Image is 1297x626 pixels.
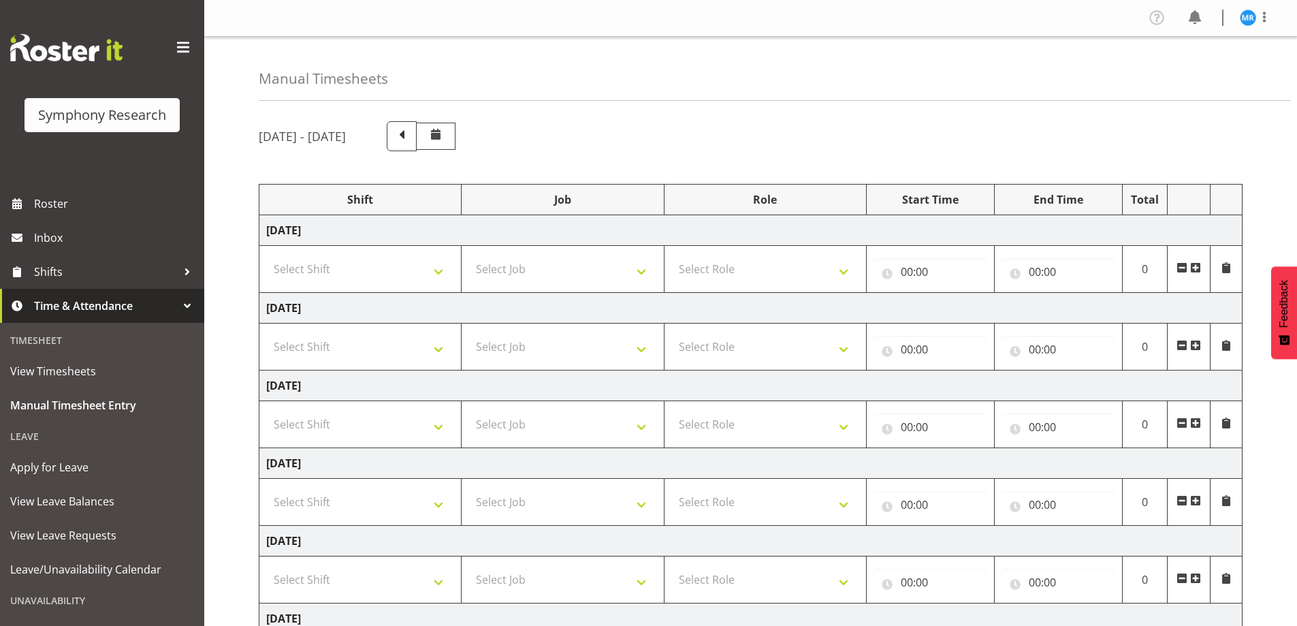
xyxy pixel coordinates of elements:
[10,559,194,580] span: Leave/Unavailability Calendar
[3,450,201,484] a: Apply for Leave
[259,448,1243,479] td: [DATE]
[1271,266,1297,359] button: Feedback - Show survey
[874,569,987,596] input: Click to select...
[10,525,194,546] span: View Leave Requests
[1130,191,1161,208] div: Total
[671,191,859,208] div: Role
[1240,10,1256,26] img: michael-robinson11856.jpg
[874,336,987,363] input: Click to select...
[34,193,197,214] span: Roster
[259,71,388,87] h4: Manual Timesheets
[1122,246,1168,293] td: 0
[38,105,166,125] div: Symphony Research
[10,491,194,512] span: View Leave Balances
[3,354,201,388] a: View Timesheets
[874,191,987,208] div: Start Time
[1002,491,1115,518] input: Click to select...
[3,484,201,518] a: View Leave Balances
[1122,479,1168,526] td: 0
[3,326,201,354] div: Timesheet
[1002,569,1115,596] input: Click to select...
[3,422,201,450] div: Leave
[874,491,987,518] input: Click to select...
[266,191,454,208] div: Shift
[34,228,197,248] span: Inbox
[10,34,123,61] img: Rosterit website logo
[3,586,201,614] div: Unavailability
[1278,280,1290,328] span: Feedback
[874,413,987,441] input: Click to select...
[3,518,201,552] a: View Leave Requests
[259,293,1243,324] td: [DATE]
[10,457,194,478] span: Apply for Leave
[259,526,1243,557] td: [DATE]
[468,191,656,208] div: Job
[1002,258,1115,285] input: Click to select...
[10,395,194,416] span: Manual Timesheet Entry
[1122,324,1168,371] td: 0
[1002,413,1115,441] input: Click to select...
[1002,191,1115,208] div: End Time
[259,215,1243,246] td: [DATE]
[3,388,201,422] a: Manual Timesheet Entry
[259,371,1243,401] td: [DATE]
[874,258,987,285] input: Click to select...
[3,552,201,586] a: Leave/Unavailability Calendar
[1122,557,1168,604] td: 0
[1122,401,1168,448] td: 0
[10,361,194,381] span: View Timesheets
[34,262,177,282] span: Shifts
[259,129,346,144] h5: [DATE] - [DATE]
[34,296,177,316] span: Time & Attendance
[1002,336,1115,363] input: Click to select...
